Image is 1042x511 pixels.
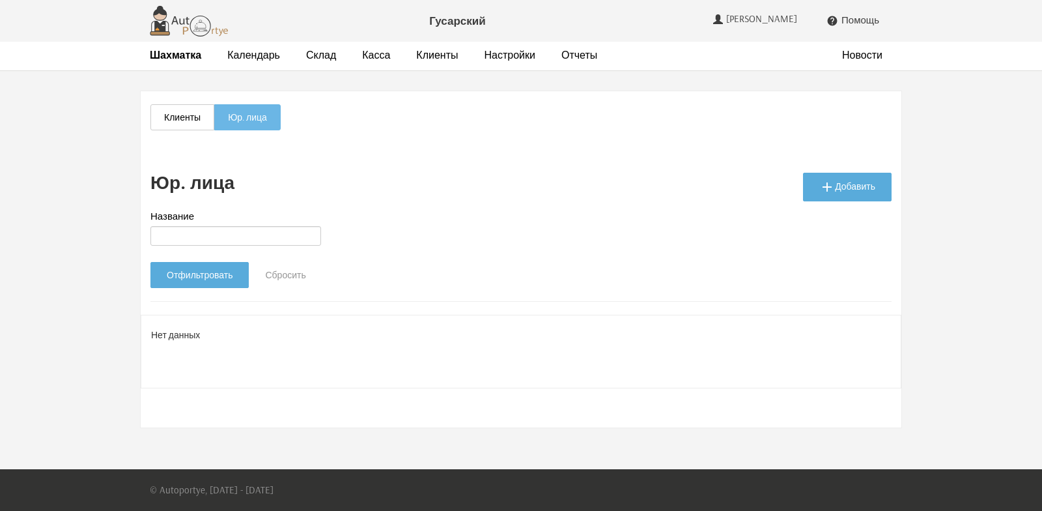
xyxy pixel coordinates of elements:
[150,104,214,130] a: Клиенты
[150,173,234,193] h2: Юр. лица
[249,262,322,288] a: Сбросить
[561,48,597,62] a: Отчеты
[214,104,281,130] a: Юр. лица
[826,15,838,27] i: 
[841,14,879,26] span: Помощь
[150,48,201,61] strong: Шахматка
[842,48,882,62] a: Новости
[362,48,390,62] a: Касса
[150,469,274,511] p: © Autoportye, [DATE] - [DATE]
[485,48,535,62] a: Настройки
[150,209,194,223] label: Название
[151,328,891,342] p: Нет данных
[306,48,336,62] a: Склад
[227,48,280,62] a: Календарь
[803,173,892,201] a: Добавить
[726,13,800,25] span: [PERSON_NAME]
[150,262,249,288] input: Отфильтровать
[416,48,458,62] a: Клиенты
[150,48,201,62] a: Шахматка
[819,179,835,195] i: 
